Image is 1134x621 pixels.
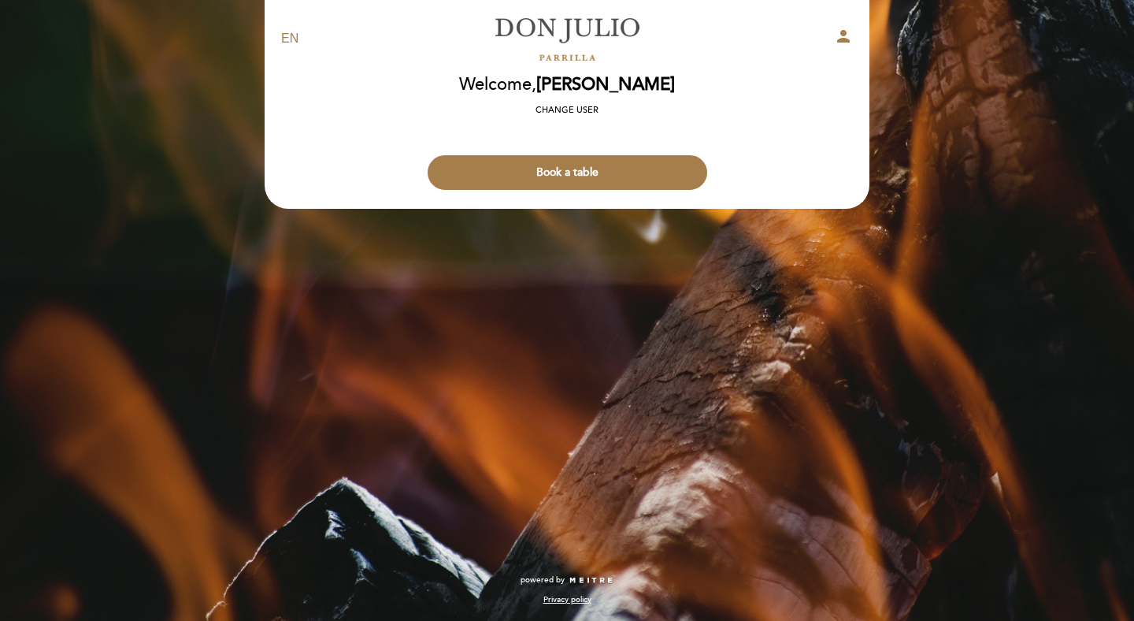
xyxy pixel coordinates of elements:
h2: Welcome, [459,76,675,95]
span: [PERSON_NAME] [536,74,675,95]
button: person [834,27,853,51]
button: Book a table [428,155,707,190]
button: Change user [531,103,603,117]
a: powered by [521,575,613,586]
a: Privacy policy [543,594,591,605]
i: person [834,27,853,46]
span: powered by [521,575,565,586]
a: [PERSON_NAME] [469,17,665,61]
img: MEITRE [569,577,613,585]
